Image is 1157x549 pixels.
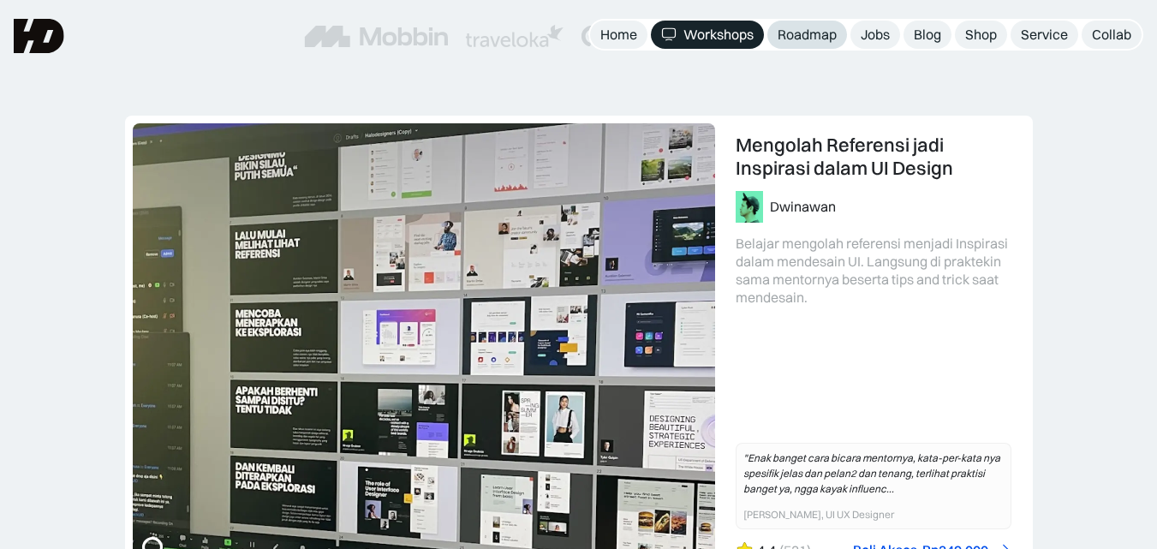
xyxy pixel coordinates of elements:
[590,21,647,49] a: Home
[955,21,1007,49] a: Shop
[1011,21,1078,49] a: Service
[904,21,951,49] a: Blog
[651,21,764,49] a: Workshops
[914,26,941,44] div: Blog
[600,26,637,44] div: Home
[767,21,847,49] a: Roadmap
[778,26,837,44] div: Roadmap
[683,26,754,44] div: Workshops
[1092,26,1131,44] div: Collab
[861,26,890,44] div: Jobs
[1021,26,1068,44] div: Service
[965,26,997,44] div: Shop
[850,21,900,49] a: Jobs
[1082,21,1142,49] a: Collab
